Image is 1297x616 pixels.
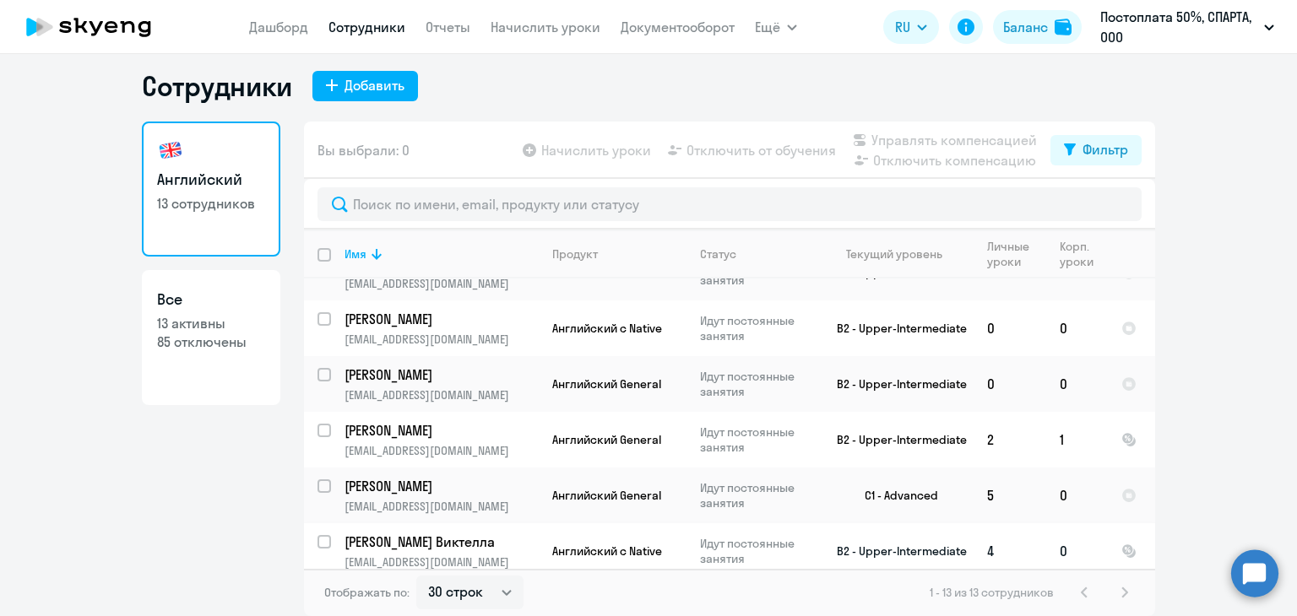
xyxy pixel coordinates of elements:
[426,19,470,35] a: Отчеты
[142,69,292,103] h1: Сотрудники
[345,532,535,551] p: [PERSON_NAME] Виктелла
[817,467,974,523] td: C1 - Advanced
[1060,239,1107,269] div: Корп. уроки
[345,421,538,440] a: [PERSON_NAME]
[700,246,816,262] div: Статус
[700,480,816,511] p: Идут постоянные занятия
[974,356,1046,412] td: 0
[700,313,816,343] p: Идут постоянные занятия
[974,300,1046,356] td: 0
[817,356,974,412] td: B2 - Upper-Intermediate
[1046,523,1108,579] td: 0
[345,75,404,95] div: Добавить
[993,10,1082,44] button: Балансbalance
[1100,7,1257,47] p: Постоплата 50%, СПАРТА, ООО
[157,332,265,351] p: 85 отключены
[312,71,418,101] button: Добавить
[142,122,280,257] a: Английский13 сотрудников
[491,19,600,35] a: Начислить уроки
[883,10,939,44] button: RU
[817,412,974,467] td: B2 - Upper-Intermediate
[755,10,797,44] button: Ещё
[345,499,538,514] p: [EMAIL_ADDRESS][DOMAIN_NAME]
[1050,135,1142,165] button: Фильтр
[345,477,535,495] p: [PERSON_NAME]
[817,523,974,579] td: B2 - Upper-Intermediate
[552,321,662,336] span: Английский с Native
[1055,19,1072,35] img: balance
[157,289,265,311] h3: Все
[1046,356,1108,412] td: 0
[345,246,366,262] div: Имя
[700,369,816,399] p: Идут постоянные занятия
[700,424,816,455] p: Идут постоянные занятия
[1092,7,1283,47] button: Постоплата 50%, СПАРТА, ООО
[987,239,1045,269] div: Личные уроки
[249,19,308,35] a: Дашборд
[345,310,538,328] a: [PERSON_NAME]
[345,246,538,262] div: Имя
[552,488,661,503] span: Английский General
[987,239,1034,269] div: Личные уроки
[157,169,265,191] h3: Английский
[1046,300,1108,356] td: 0
[345,477,538,495] a: [PERSON_NAME]
[345,443,538,458] p: [EMAIL_ADDRESS][DOMAIN_NAME]
[157,137,184,164] img: english
[755,17,780,37] span: Ещё
[317,140,410,160] span: Вы выбрали: 0
[930,585,1054,600] span: 1 - 13 из 13 сотрудников
[621,19,735,35] a: Документооборот
[552,432,661,447] span: Английский General
[345,365,538,384] a: [PERSON_NAME]
[157,194,265,213] p: 13 сотрудников
[328,19,405,35] a: Сотрудники
[345,421,535,440] p: [PERSON_NAME]
[974,412,1046,467] td: 2
[142,270,280,405] a: Все13 активны85 отключены
[552,543,662,559] span: Английский с Native
[345,332,538,347] p: [EMAIL_ADDRESS][DOMAIN_NAME]
[157,314,265,332] p: 13 активны
[830,246,973,262] div: Текущий уровень
[552,376,661,392] span: Английский General
[317,187,1142,221] input: Поиск по имени, email, продукту или статусу
[345,387,538,403] p: [EMAIL_ADDRESS][DOMAIN_NAME]
[700,536,816,566] p: Идут постоянные занятия
[552,246,598,262] div: Продукт
[895,17,910,37] span: RU
[324,585,410,600] span: Отображать по:
[846,246,942,262] div: Текущий уровень
[345,554,538,570] p: [EMAIL_ADDRESS][DOMAIN_NAME]
[345,310,535,328] p: [PERSON_NAME]
[345,276,538,291] p: [EMAIL_ADDRESS][DOMAIN_NAME]
[1046,412,1108,467] td: 1
[1003,17,1048,37] div: Баланс
[1046,467,1108,523] td: 0
[1060,239,1096,269] div: Корп. уроки
[974,467,1046,523] td: 5
[1083,139,1128,159] div: Фильтр
[817,300,974,356] td: B2 - Upper-Intermediate
[974,523,1046,579] td: 4
[552,246,686,262] div: Продукт
[345,532,538,551] a: [PERSON_NAME] Виктелла
[700,246,736,262] div: Статус
[345,365,535,384] p: [PERSON_NAME]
